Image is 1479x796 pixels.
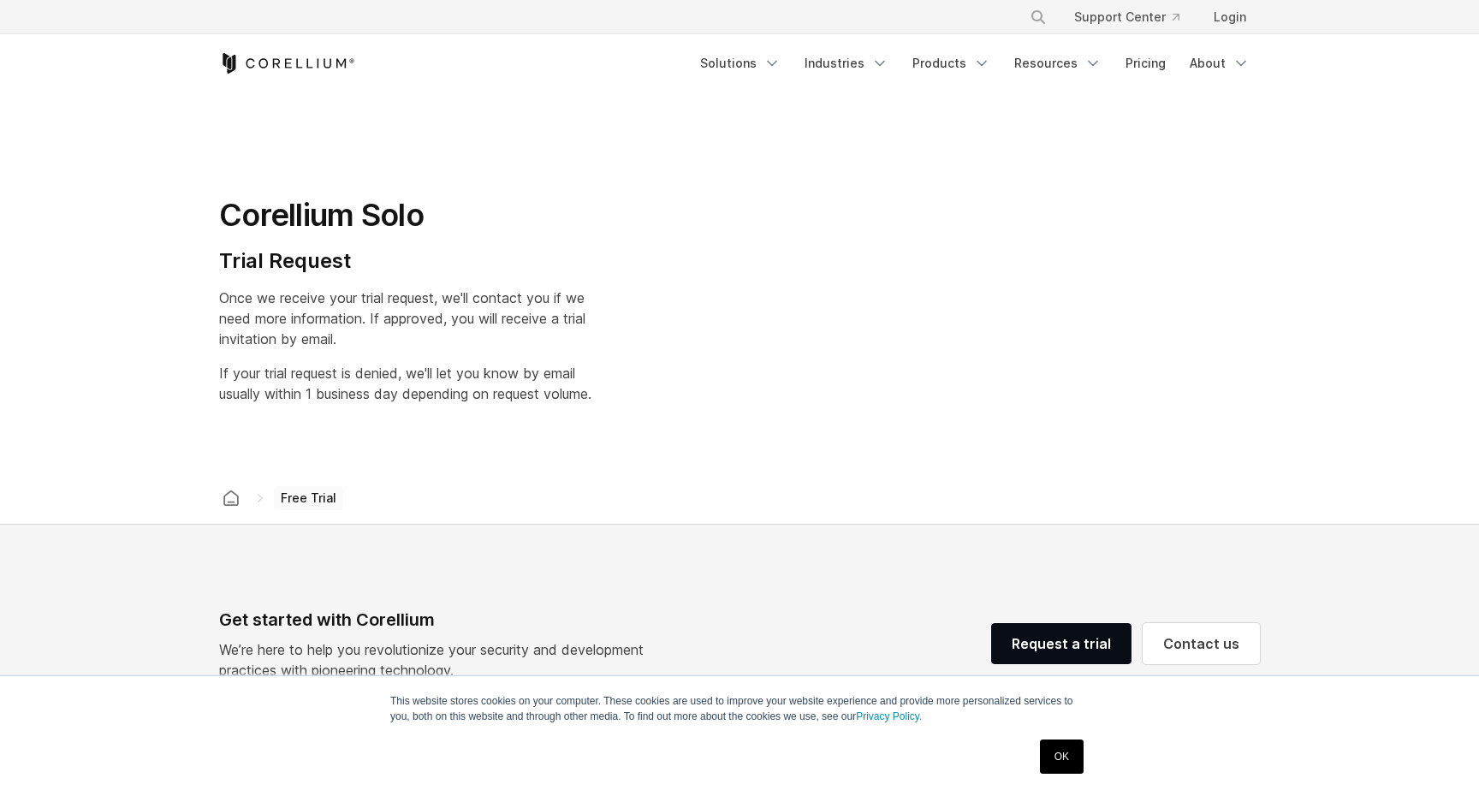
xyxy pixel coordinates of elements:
div: Navigation Menu [690,48,1260,79]
div: Get started with Corellium [219,607,657,633]
a: Corellium Home [219,53,355,74]
a: Request a trial [991,623,1132,664]
a: OK [1040,740,1084,774]
div: Navigation Menu [1009,2,1260,33]
span: Free Trial [274,486,343,510]
a: Contact us [1143,623,1260,664]
a: Privacy Policy. [856,710,922,722]
h1: Corellium Solo [219,196,591,235]
a: Login [1200,2,1260,33]
button: Search [1023,2,1054,33]
p: We’re here to help you revolutionize your security and development practices with pioneering tech... [219,639,657,680]
a: Corellium home [216,486,246,510]
h4: Trial Request [219,248,591,274]
p: This website stores cookies on your computer. These cookies are used to improve your website expe... [390,693,1089,724]
span: If your trial request is denied, we'll let you know by email usually within 1 business day depend... [219,365,591,402]
span: Once we receive your trial request, we'll contact you if we need more information. If approved, y... [219,289,585,348]
a: About [1179,48,1260,79]
a: Solutions [690,48,791,79]
a: Products [902,48,1001,79]
a: Pricing [1115,48,1176,79]
a: Resources [1004,48,1112,79]
a: Support Center [1060,2,1193,33]
a: Industries [794,48,899,79]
